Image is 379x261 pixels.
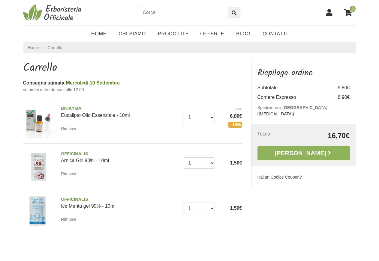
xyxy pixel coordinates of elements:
[257,68,350,78] h3: Riepilogo ordine
[61,196,179,209] a: OFFICINALISIce Menta gel 90% - 10ml
[61,170,79,177] a: Rimuovi
[257,83,326,93] td: Subtotale
[257,146,350,160] a: [PERSON_NAME]
[341,5,356,20] a: 3
[139,7,228,18] input: Cerca
[326,83,350,93] td: 9,80€
[291,130,350,141] td: 16,70€
[48,45,62,50] a: Carrello
[23,4,83,22] img: Erboristeria Officinale
[66,80,120,85] span: Mercoledì 10 Settembre
[61,125,79,132] a: Rimuovi
[85,28,113,40] a: Home
[257,175,302,179] u: Hai un Codice Coupon?
[61,196,179,203] span: OFFICINALIS
[230,28,257,40] a: Blog
[257,93,326,102] td: Corriere Espresso
[228,122,242,128] span: - 15%
[28,45,39,51] a: Home
[23,87,242,93] small: se ordini entro domani alle 12:00
[113,28,152,40] a: Chi Siamo
[230,206,242,211] span: 1,50€
[61,105,179,112] span: BIOKYMA
[283,105,328,110] b: [GEOGRAPHIC_DATA]
[21,148,57,184] img: Arnica Gel 90% - 10ml
[257,28,294,40] a: Contatti
[61,215,79,223] a: Rimuovi
[61,105,179,118] a: BIOKYMAEucalipto Olio Essenziale - 10ml
[61,151,179,157] span: OFFICINALIS
[61,171,76,176] small: Rimuovi
[257,111,294,116] a: ([MEDICAL_DATA])
[257,174,302,180] label: Hai un Codice Coupon?
[230,160,242,165] span: 1,50€
[61,151,179,163] a: OFFICINALISArnica Gel 90% - 10ml
[152,28,194,40] a: Prodotti
[61,126,76,131] small: Rimuovi
[349,5,356,13] span: 3
[219,107,242,112] del: 8,00€
[61,217,76,222] small: Rimuovi
[21,194,57,230] img: Ice Menta gel 90% - 10ml
[326,93,350,102] td: 6,90€
[23,79,242,87] div: Consegna stimata:
[21,103,57,138] img: Eucalipto Olio Essenziale - 10ml
[23,62,242,75] h1: Carrello
[194,28,230,40] a: OFFERTE
[257,130,291,141] td: Totale
[23,42,356,53] nav: breadcrumb
[219,113,242,120] span: 6,80€
[257,105,350,117] p: Spedizione in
